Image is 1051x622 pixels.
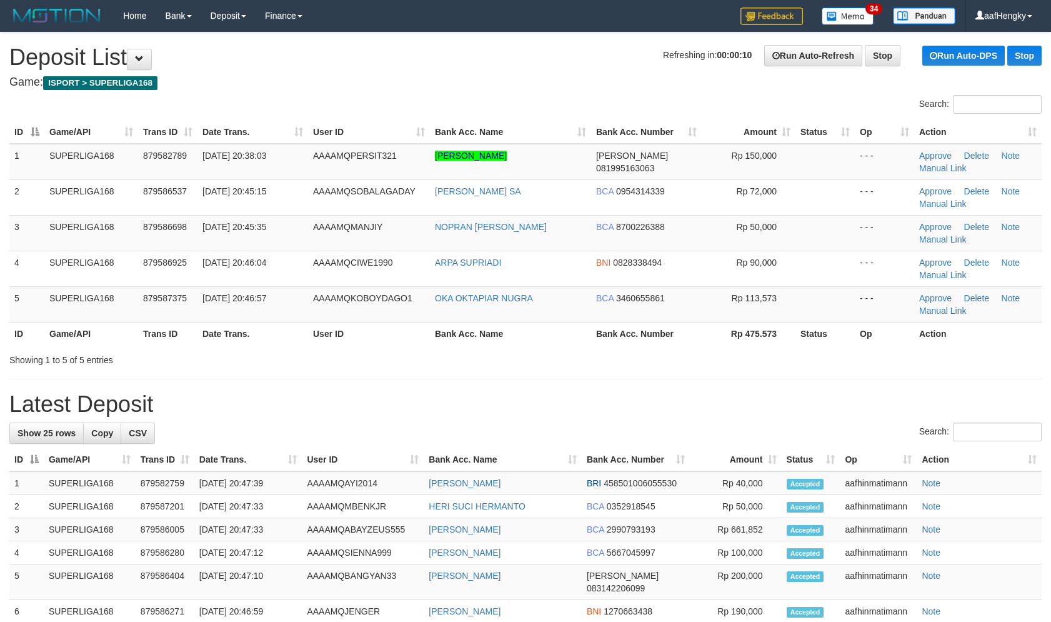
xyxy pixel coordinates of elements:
th: Date Trans. [197,322,308,345]
td: aafhinmatimann [840,495,917,518]
span: Copy 1270663438 to clipboard [604,606,652,616]
th: Game/API: activate to sort column ascending [44,448,136,471]
td: aafhinmatimann [840,471,917,495]
span: [DATE] 20:46:57 [202,293,266,303]
span: BCA [596,186,614,196]
span: 34 [865,3,882,14]
a: Delete [964,186,989,196]
th: Status: activate to sort column ascending [782,448,840,471]
td: aafhinmatimann [840,564,917,600]
span: BCA [587,501,604,511]
th: Bank Acc. Number: activate to sort column ascending [582,448,690,471]
span: [DATE] 20:38:03 [202,151,266,161]
th: Date Trans.: activate to sort column ascending [197,121,308,144]
a: [PERSON_NAME] [435,151,507,161]
a: Note [922,524,940,534]
span: Accepted [787,502,824,513]
td: - - - [855,286,914,322]
a: Note [922,606,940,616]
td: Rp 50,000 [690,495,782,518]
a: Approve [919,258,952,268]
span: AAAAMQSOBALAGADAY [313,186,416,196]
td: 879586404 [136,564,194,600]
a: Approve [919,293,952,303]
span: Rp 72,000 [736,186,777,196]
a: Manual Link [919,163,967,173]
th: Bank Acc. Number: activate to sort column ascending [591,121,702,144]
div: Showing 1 to 5 of 5 entries [9,349,429,366]
th: Rp 475.573 [702,322,795,345]
a: Stop [1007,46,1042,66]
span: Rp 150,000 [732,151,777,161]
td: 5 [9,286,44,322]
td: 879586280 [136,541,194,564]
th: ID: activate to sort column descending [9,448,44,471]
td: AAAAMQMBENKJR [302,495,424,518]
span: Rp 50,000 [736,222,777,232]
th: Bank Acc. Number [591,322,702,345]
a: Approve [919,222,952,232]
th: Action: activate to sort column ascending [914,121,1042,144]
th: Op: activate to sort column ascending [855,121,914,144]
a: Note [1002,258,1020,268]
span: Copy 0352918545 to clipboard [607,501,655,511]
th: Op: activate to sort column ascending [840,448,917,471]
h1: Deposit List [9,45,1042,70]
th: ID: activate to sort column descending [9,121,44,144]
span: Accepted [787,571,824,582]
span: Refreshing in: [663,50,752,60]
td: 2 [9,179,44,215]
td: 1 [9,144,44,180]
td: 3 [9,215,44,251]
span: [PERSON_NAME] [596,151,668,161]
a: Approve [919,186,952,196]
td: aafhinmatimann [840,518,917,541]
a: Run Auto-Refresh [764,45,862,66]
span: Accepted [787,479,824,489]
th: Game/API [44,322,138,345]
a: NOPRAN [PERSON_NAME] [435,222,547,232]
span: Copy 3460655861 to clipboard [616,293,665,303]
th: Trans ID: activate to sort column ascending [136,448,194,471]
input: Search: [953,423,1042,441]
span: Accepted [787,525,824,536]
a: [PERSON_NAME] [429,571,501,581]
td: [DATE] 20:47:39 [194,471,302,495]
span: [DATE] 20:46:04 [202,258,266,268]
span: 879586698 [143,222,187,232]
th: User ID [308,322,430,345]
span: Copy 0828338494 to clipboard [613,258,662,268]
td: 1 [9,471,44,495]
span: AAAAMQKOBOYDAGO1 [313,293,412,303]
td: [DATE] 20:47:33 [194,518,302,541]
td: AAAAMQAYI2014 [302,471,424,495]
span: Copy 2990793193 to clipboard [607,524,655,534]
label: Search: [919,95,1042,114]
td: AAAAMQABAYZEUS555 [302,518,424,541]
td: Rp 40,000 [690,471,782,495]
a: Note [922,548,940,558]
th: Bank Acc. Name: activate to sort column ascending [430,121,591,144]
span: Accepted [787,607,824,618]
td: [DATE] 20:47:10 [194,564,302,600]
span: AAAAMQCIWE1990 [313,258,393,268]
th: Action: activate to sort column ascending [917,448,1042,471]
span: Copy 081995163063 to clipboard [596,163,654,173]
th: Amount: activate to sort column ascending [690,448,782,471]
a: Delete [964,293,989,303]
span: Copy 5667045997 to clipboard [607,548,655,558]
span: [PERSON_NAME] [587,571,659,581]
span: Show 25 rows [17,428,76,438]
td: SUPERLIGA168 [44,541,136,564]
img: Feedback.jpg [740,8,803,25]
td: AAAAMQBANGYAN33 [302,564,424,600]
a: Note [1002,293,1020,303]
span: ISPORT > SUPERLIGA168 [43,76,157,90]
a: ARPA SUPRIADI [435,258,501,268]
a: [PERSON_NAME] SA [435,186,521,196]
th: Bank Acc. Name: activate to sort column ascending [424,448,582,471]
a: Note [1002,222,1020,232]
th: Action [914,322,1042,345]
th: Status: activate to sort column ascending [795,121,855,144]
td: 3 [9,518,44,541]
